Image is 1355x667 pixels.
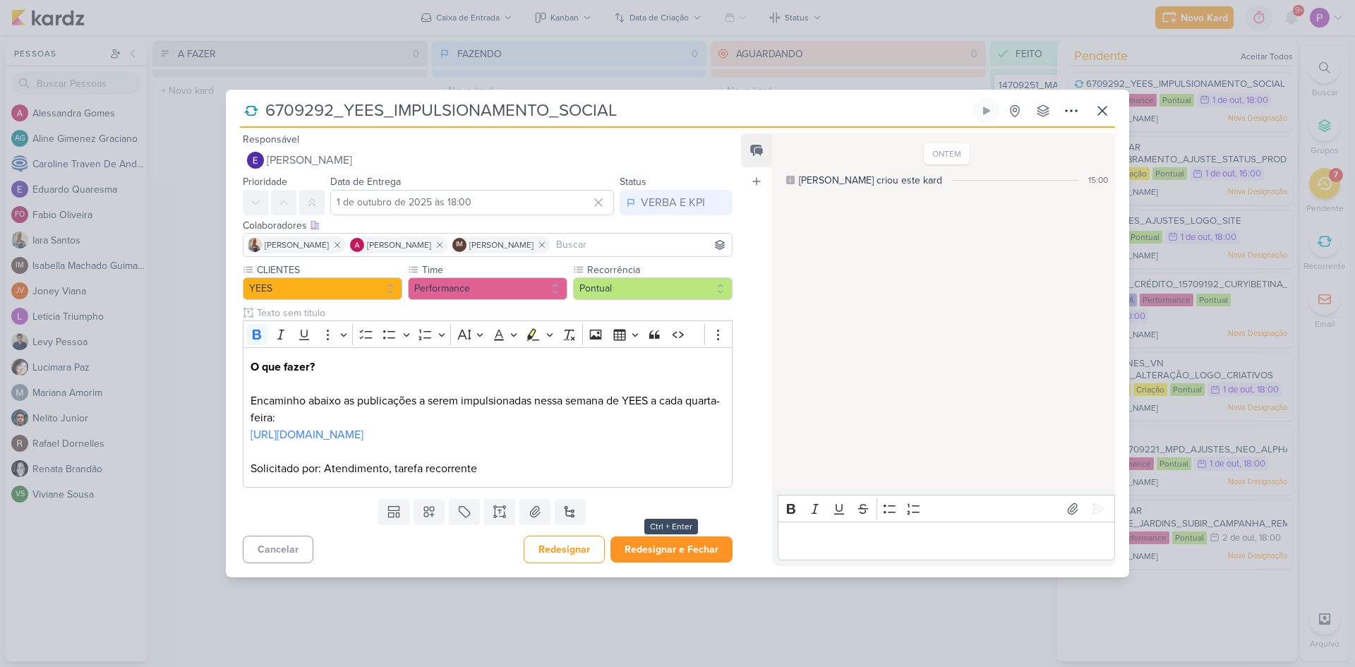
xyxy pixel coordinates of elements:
[981,105,992,116] div: Ligar relógio
[330,176,401,188] label: Data de Entrega
[254,306,733,320] input: Texto sem título
[330,190,614,215] input: Select a date
[243,218,733,233] div: Colaboradores
[553,236,729,253] input: Buscar
[586,263,733,277] label: Recorrência
[799,173,942,188] div: [PERSON_NAME] criou este kard
[243,320,733,348] div: Editor toolbar
[778,495,1115,522] div: Editor toolbar
[251,360,315,374] strong: O que fazer?
[251,460,725,477] p: Solicitado por: Atendimento, tarefa recorrente
[367,239,431,251] span: [PERSON_NAME]
[243,133,299,145] label: Responsável
[350,238,364,252] img: Alessandra Gomes
[778,522,1115,560] div: Editor editing area: main
[408,277,567,300] button: Performance
[644,519,698,534] div: Ctrl + Enter
[243,176,287,188] label: Prioridade
[251,428,363,442] a: [URL][DOMAIN_NAME]
[261,98,971,124] input: Kard Sem Título
[251,359,725,426] p: Encaminho abaixo as publicações a serem impulsionadas nessa semana de YEES a cada quarta-feira:
[265,239,329,251] span: [PERSON_NAME]
[452,238,466,252] div: Isabella Machado Guimarães
[421,263,567,277] label: Time
[267,152,352,169] span: [PERSON_NAME]
[243,536,313,563] button: Cancelar
[248,238,262,252] img: Iara Santos
[620,176,646,188] label: Status
[573,277,733,300] button: Pontual
[255,263,402,277] label: CLIENTES
[524,536,605,563] button: Redesignar
[243,347,733,488] div: Editor editing area: main
[456,241,463,248] p: IM
[243,148,733,173] button: [PERSON_NAME]
[243,277,402,300] button: YEES
[1088,174,1108,186] div: 15:00
[469,239,534,251] span: [PERSON_NAME]
[620,190,733,215] button: VERBA E KPI
[610,536,733,563] button: Redesignar e Fechar
[641,194,705,211] div: VERBA E KPI
[247,152,264,169] img: Eduardo Quaresma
